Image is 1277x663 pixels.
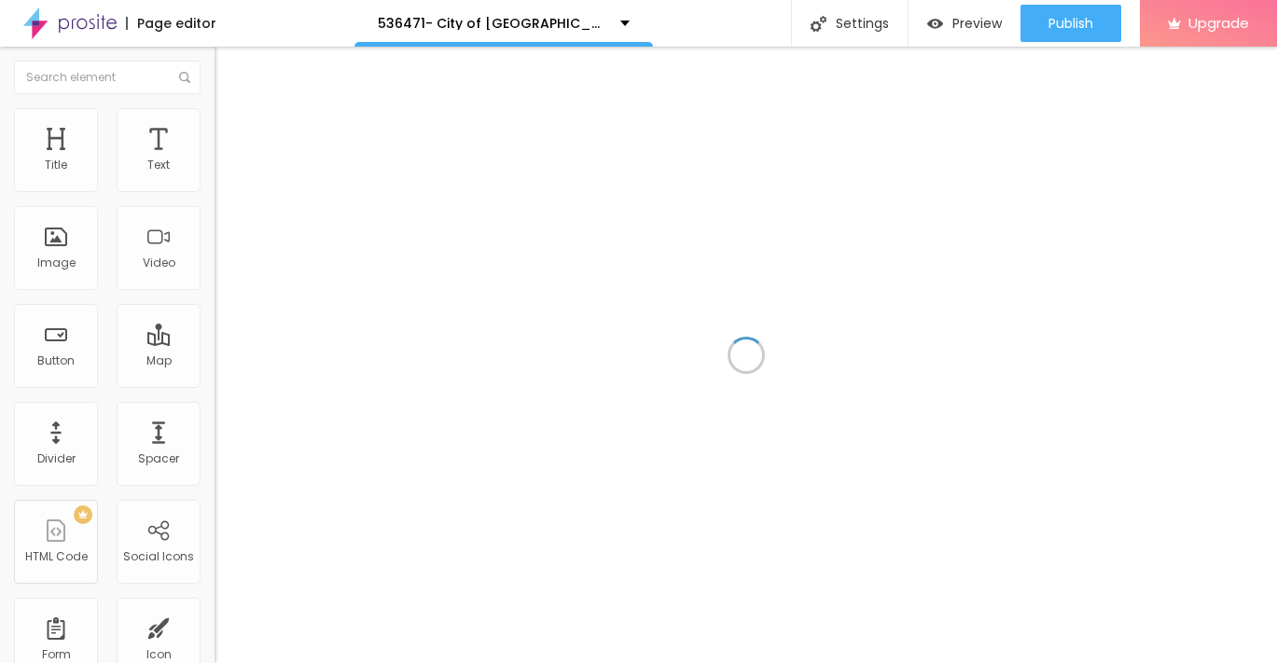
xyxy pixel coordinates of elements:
img: Icone [811,16,826,32]
div: Page editor [126,17,216,30]
div: Map [146,354,172,367]
div: Video [143,256,175,269]
p: 536471- City of [GEOGRAPHIC_DATA] [378,17,606,30]
span: Upgrade [1188,15,1249,31]
div: Divider [37,452,76,465]
div: HTML Code [25,550,88,563]
input: Search element [14,61,201,94]
div: Icon [146,648,172,661]
div: Image [37,256,76,269]
div: Title [45,159,67,172]
span: Publish [1048,16,1093,31]
div: Social Icons [123,550,194,563]
img: Icone [179,72,190,83]
button: Preview [909,5,1020,42]
button: Publish [1020,5,1121,42]
img: view-1.svg [927,16,943,32]
div: Text [147,159,170,172]
span: Preview [952,16,1002,31]
div: Button [37,354,75,367]
div: Spacer [138,452,179,465]
div: Form [42,648,71,661]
